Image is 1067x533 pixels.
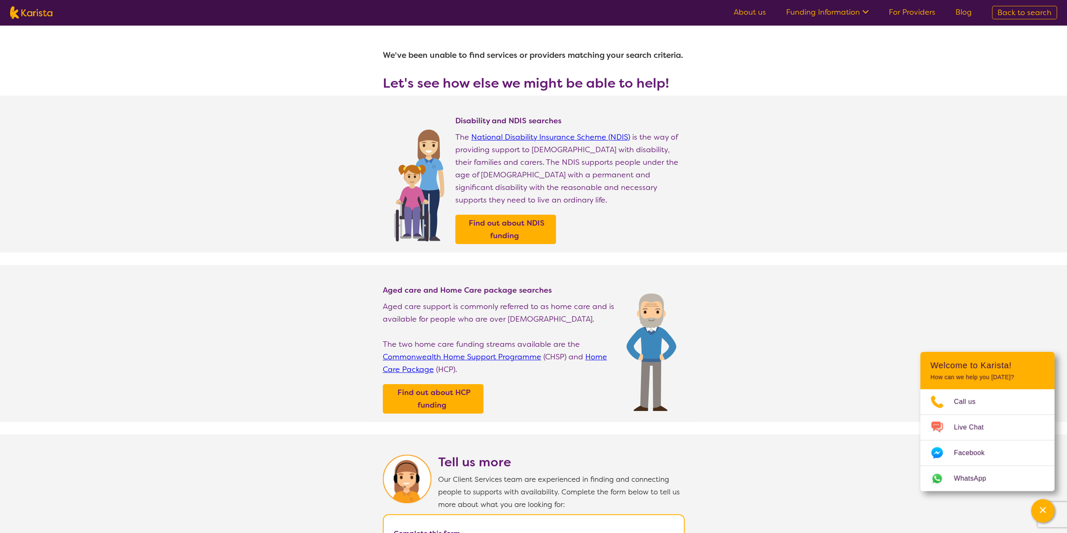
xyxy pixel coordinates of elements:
[954,421,994,434] span: Live Chat
[889,7,935,17] a: For Providers
[930,374,1044,381] p: How can we help you [DATE]?
[469,218,545,241] b: Find out about NDIS funding
[734,7,766,17] a: About us
[383,455,431,503] img: Karista Client Service
[954,447,994,459] span: Facebook
[10,6,52,19] img: Karista logo
[920,466,1054,491] a: Web link opens in a new tab.
[383,338,618,376] p: The two home care funding streams available are the (CHSP) and (HCP).
[391,124,447,242] img: Find NDIS and Disability services and providers
[954,395,986,408] span: Call us
[383,75,685,91] h3: Let's see how else we might be able to help!
[457,217,554,242] a: Find out about NDIS funding
[920,389,1054,491] ul: Choose channel
[438,473,685,511] p: Our Client Services team are experienced in finding and connecting people to supports with availa...
[397,387,470,410] b: Find out about HCP funding
[385,386,481,411] a: Find out about HCP funding
[786,7,869,17] a: Funding Information
[383,352,541,362] a: Commonwealth Home Support Programme
[997,8,1051,18] span: Back to search
[383,45,685,65] h1: We've been unable to find services or providers matching your search criteria.
[930,360,1044,370] h2: Welcome to Karista!
[438,455,685,470] h2: Tell us more
[920,352,1054,491] div: Channel Menu
[383,300,618,325] p: Aged care support is commonly referred to as home care and is available for people who are over [...
[471,132,630,142] a: National Disability Insurance Scheme (NDIS)
[992,6,1057,19] a: Back to search
[383,285,618,295] h4: Aged care and Home Care package searches
[626,294,676,411] img: Find Age care and home care package services and providers
[954,472,996,485] span: WhatsApp
[455,116,685,126] h4: Disability and NDIS searches
[955,7,972,17] a: Blog
[1031,499,1054,523] button: Channel Menu
[455,131,685,206] p: The is the way of providing support to [DEMOGRAPHIC_DATA] with disability, their families and car...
